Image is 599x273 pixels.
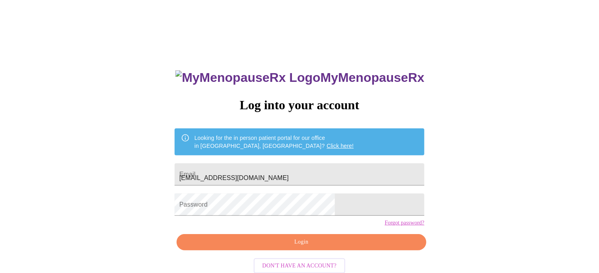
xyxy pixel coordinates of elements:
[385,220,424,226] a: Forgot password?
[194,131,354,153] div: Looking for the in person patient portal for our office in [GEOGRAPHIC_DATA], [GEOGRAPHIC_DATA]?
[252,262,348,269] a: Don't have an account?
[177,234,426,250] button: Login
[175,70,424,85] h3: MyMenopauseRx
[186,237,417,247] span: Login
[263,261,337,271] span: Don't have an account?
[175,98,424,112] h3: Log into your account
[327,143,354,149] a: Click here!
[175,70,320,85] img: MyMenopauseRx Logo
